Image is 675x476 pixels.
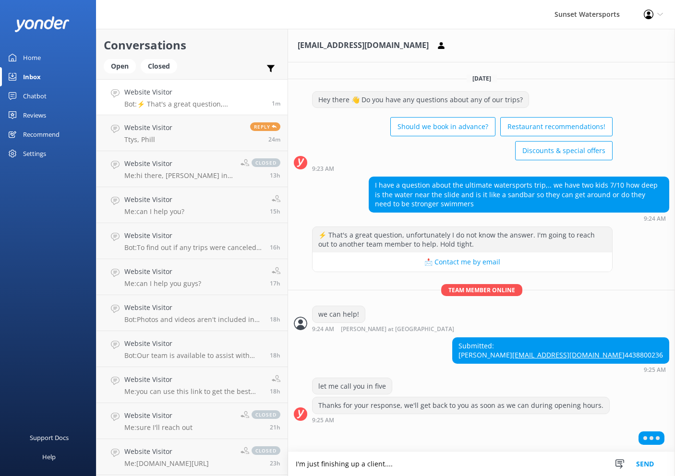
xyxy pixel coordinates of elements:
div: Help [42,447,56,466]
a: Website VisitorBot:To find out if any trips were canceled [DATE], please call our office at [PHON... [96,223,288,259]
span: [DATE] [467,74,497,83]
span: Oct 10 2025 10:36am (UTC -05:00) America/Cancun [270,423,280,431]
h2: Conversations [104,36,280,54]
a: [EMAIL_ADDRESS][DOMAIN_NAME] [512,350,625,359]
h4: Website Visitor [124,446,209,457]
div: Open [104,59,136,73]
h4: Website Visitor [124,87,265,97]
textarea: I'm just finishing up a client.... [288,452,675,476]
h4: Website Visitor [124,122,172,133]
div: Oct 11 2025 08:24am (UTC -05:00) America/Cancun [312,325,485,333]
span: closed [252,446,280,455]
p: Me: hi there, [PERSON_NAME] in our office - give me a call - [PHONE_NUMBER] - live agent... [124,171,233,180]
span: closed [252,158,280,167]
h4: Website Visitor [124,158,233,169]
div: Oct 11 2025 08:25am (UTC -05:00) America/Cancun [452,366,669,373]
p: Bot: Photos and videos aren't included in the Parasail Flight price, but you can purchase a profe... [124,315,263,324]
a: Website VisitorBot:Photos and videos aren't included in the Parasail Flight price, but you can pu... [96,295,288,331]
p: Bot: Our team is available to assist with bookings from 8am to 8pm. Please call us at [PHONE_NUMB... [124,351,263,360]
span: Team member online [441,284,522,296]
div: Recommend [23,125,60,144]
div: I have a question about the ultimate watersports trip,.. we have two kids 7/10 how deep is the wa... [369,177,669,212]
div: Settings [23,144,46,163]
button: 📩 Contact me by email [313,252,612,272]
h4: Website Visitor [124,302,263,313]
h4: Website Visitor [124,338,263,349]
span: Oct 10 2025 02:14pm (UTC -05:00) America/Cancun [270,351,280,359]
div: Hey there 👋 Do you have any questions about any of our trips? [313,92,529,108]
div: Inbox [23,67,41,86]
span: [PERSON_NAME] at [GEOGRAPHIC_DATA] [341,326,454,333]
strong: 9:23 AM [312,166,334,172]
p: Me: sure I'll reach out [124,423,193,432]
div: Thanks for your response, we'll get back to you as soon as we can during opening hours. [313,397,609,414]
span: Oct 10 2025 03:19pm (UTC -05:00) America/Cancun [270,279,280,287]
a: Website VisitorMe:can I help you?15h [96,187,288,223]
strong: 9:24 AM [644,216,666,222]
button: Restaurant recommendations! [500,117,613,136]
p: Me: [DOMAIN_NAME][URL] [124,459,209,468]
div: Reviews [23,106,46,125]
p: Me: you can use this link to get the best rates [124,387,263,396]
h4: Website Visitor [124,410,193,421]
span: Oct 10 2025 01:40pm (UTC -05:00) America/Cancun [270,387,280,395]
div: Home [23,48,41,67]
a: Closed [141,60,182,71]
strong: 9:25 AM [312,417,334,423]
div: Support Docs [30,428,69,447]
div: ⚡ That's a great question, unfortunately I do not know the answer. I'm going to reach out to anot... [313,227,612,252]
h4: Website Visitor [124,266,201,277]
div: Oct 11 2025 08:23am (UTC -05:00) America/Cancun [312,165,613,172]
a: Website VisitorBot:⚡ That's a great question, unfortunately I do not know the answer. I'm going t... [96,79,288,115]
p: Bot: To find out if any trips were canceled [DATE], please call our office at [PHONE_NUMBER]. The... [124,243,263,252]
a: Website VisitorTtys, PhillReply24m [96,115,288,151]
a: Website VisitorMe:hi there, [PERSON_NAME] in our office - give me a call - [PHONE_NUMBER] - live ... [96,151,288,187]
span: Oct 10 2025 03:53pm (UTC -05:00) America/Cancun [270,243,280,251]
button: Should we book in advance? [390,117,495,136]
a: Website VisitorMe:can I help you guys?17h [96,259,288,295]
span: closed [252,410,280,419]
span: Reply [250,122,280,131]
h4: Website Visitor [124,194,184,205]
span: Oct 11 2025 08:24am (UTC -05:00) America/Cancun [272,99,280,107]
p: Bot: ⚡ That's a great question, unfortunately I do not know the answer. I'm going to reach out to... [124,100,265,108]
h3: [EMAIL_ADDRESS][DOMAIN_NAME] [298,39,429,52]
strong: 9:24 AM [312,326,334,333]
p: Me: can I help you guys? [124,279,201,288]
div: Closed [141,59,177,73]
div: Chatbot [23,86,47,106]
a: Website VisitorMe:[DOMAIN_NAME][URL]closed23h [96,439,288,475]
span: Oct 10 2025 09:07am (UTC -05:00) America/Cancun [270,459,280,467]
div: Oct 11 2025 08:25am (UTC -05:00) America/Cancun [312,416,610,423]
div: let me call you in five [313,378,392,394]
a: Website VisitorMe:you can use this link to get the best rates18h [96,367,288,403]
p: Me: can I help you? [124,207,184,216]
a: Website VisitorBot:Our team is available to assist with bookings from 8am to 8pm. Please call us ... [96,331,288,367]
img: yonder-white-logo.png [14,16,70,32]
button: Send [627,452,663,476]
h4: Website Visitor [124,374,263,385]
span: Oct 10 2025 07:02pm (UTC -05:00) America/Cancun [270,171,280,179]
span: Oct 11 2025 08:00am (UTC -05:00) America/Cancun [268,135,280,143]
strong: 9:25 AM [644,367,666,373]
p: Ttys, Phill [124,135,172,144]
a: Website VisitorMe:sure I'll reach outclosed21h [96,403,288,439]
div: we can help! [313,306,365,322]
div: Submitted: [PERSON_NAME] 4438800236 [453,338,669,363]
button: Discounts & special offers [515,141,613,160]
h4: Website Visitor [124,230,263,241]
span: Oct 10 2025 02:21pm (UTC -05:00) America/Cancun [270,315,280,323]
div: Oct 11 2025 08:24am (UTC -05:00) America/Cancun [369,215,669,222]
span: Oct 10 2025 04:43pm (UTC -05:00) America/Cancun [270,207,280,215]
a: Open [104,60,141,71]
